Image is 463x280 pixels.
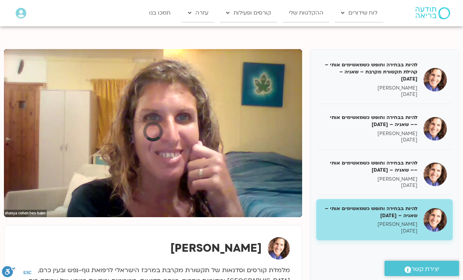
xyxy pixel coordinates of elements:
[322,205,417,219] h5: להיות בבחירה וחופש כשמאשימים אותי – שאניה – [DATE]
[283,4,329,22] a: ההקלטות שלי
[423,163,447,186] img: להיות בבחירה וחופש כשמאשימים אותי –– שאניה – 21/05/25
[322,114,417,128] h5: להיות בבחירה וחופש כשמאשימים אותי –– שאניה – [DATE]
[385,261,459,276] a: יצירת קשר
[322,228,417,234] p: [DATE]
[182,4,214,22] a: עזרה
[143,4,176,22] a: תמכו בנו
[423,68,447,92] img: להיות בבחירה וחופש כשמאשימים אותי – קהילת תקשורת מקרבת – שאניה – 07/05/35
[322,221,417,228] p: [PERSON_NAME]
[423,208,447,232] img: להיות בבחירה וחופש כשמאשימים אותי – שאניה – 28/05/25
[416,7,450,19] img: תודעה בריאה
[322,85,417,92] p: [PERSON_NAME]
[423,117,447,141] img: להיות בבחירה וחופש כשמאשימים אותי –– שאניה – 14/05/25
[220,4,277,22] a: קורסים ופעילות
[322,176,417,183] p: [PERSON_NAME]
[322,91,417,98] p: [DATE]
[322,61,417,83] h5: להיות בבחירה וחופש כשמאשימים אותי – קהילת תקשורת מקרבת – שאניה – [DATE]
[322,137,417,143] p: [DATE]
[322,182,417,189] p: [DATE]
[268,237,290,260] img: שאנייה כהן בן חיים
[335,4,383,22] a: לוח שידורים
[322,159,417,174] h5: להיות בבחירה וחופש כשמאשימים אותי –– שאניה – [DATE]
[322,130,417,137] p: [PERSON_NAME]
[170,241,262,256] strong: [PERSON_NAME]
[411,264,439,275] span: יצירת קשר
